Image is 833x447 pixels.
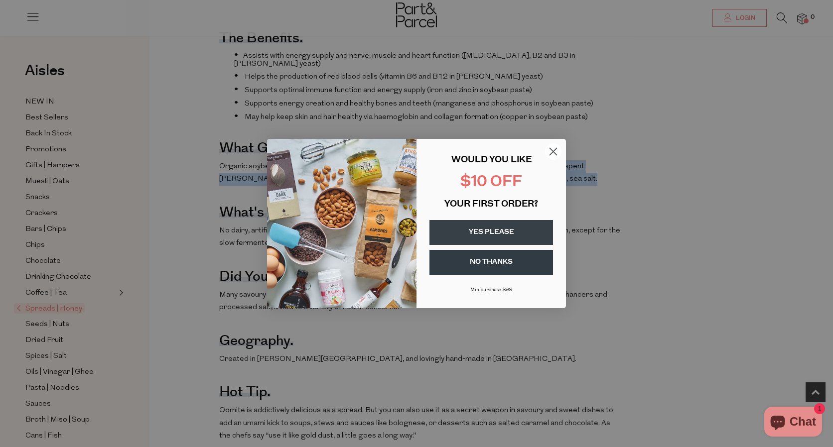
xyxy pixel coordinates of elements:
[444,200,538,209] span: YOUR FIRST ORDER?
[470,287,513,293] span: Min purchase $99
[460,175,522,190] span: $10 OFF
[545,143,562,160] button: Close dialog
[429,250,553,275] button: NO THANKS
[761,407,825,439] inbox-online-store-chat: Shopify online store chat
[451,156,532,165] span: WOULD YOU LIKE
[267,139,416,308] img: 43fba0fb-7538-40bc-babb-ffb1a4d097bc.jpeg
[429,220,553,245] button: YES PLEASE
